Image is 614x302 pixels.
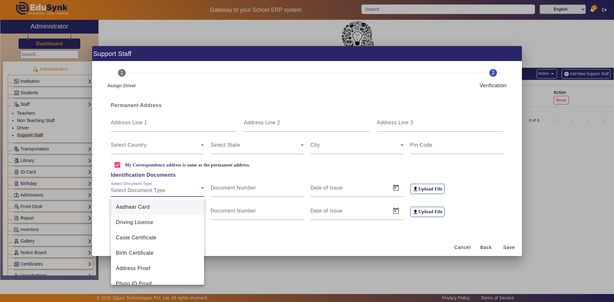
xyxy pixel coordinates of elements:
[116,265,151,272] span: Address Proof
[116,219,153,226] span: Driving Licence
[116,280,152,288] span: Photo ID Proof
[116,203,150,211] span: Aadhaar Card
[116,249,154,257] span: Birth Certificate
[116,234,157,242] span: Caste Certificate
